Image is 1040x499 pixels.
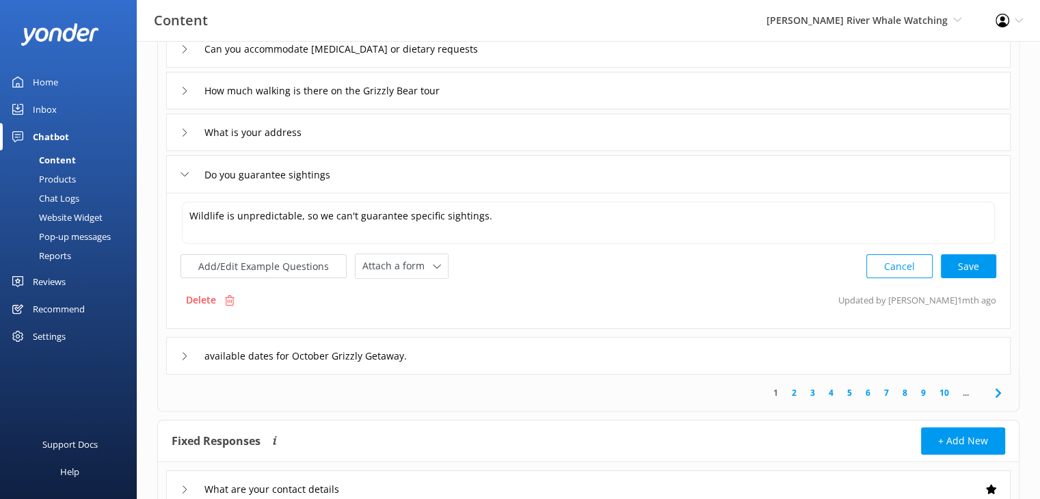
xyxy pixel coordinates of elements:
[33,96,57,123] div: Inbox
[859,386,877,399] a: 6
[8,208,103,227] div: Website Widget
[8,170,76,189] div: Products
[33,323,66,350] div: Settings
[803,386,822,399] a: 3
[766,14,948,27] span: [PERSON_NAME] River Whale Watching
[8,227,111,246] div: Pop-up messages
[766,386,785,399] a: 1
[42,431,98,458] div: Support Docs
[921,427,1005,455] button: + Add New
[8,246,137,265] a: Reports
[154,10,208,31] h3: Content
[33,68,58,96] div: Home
[181,254,347,278] button: Add/Edit Example Questions
[941,254,996,278] button: Save
[8,189,137,208] a: Chat Logs
[914,386,933,399] a: 9
[33,268,66,295] div: Reviews
[8,150,137,170] a: Content
[838,287,996,313] p: Updated by [PERSON_NAME] 1mth ago
[21,23,99,46] img: yonder-white-logo.png
[8,189,79,208] div: Chat Logs
[33,123,69,150] div: Chatbot
[840,386,859,399] a: 5
[8,170,137,189] a: Products
[785,386,803,399] a: 2
[186,293,216,308] p: Delete
[8,150,76,170] div: Content
[8,208,137,227] a: Website Widget
[60,458,79,485] div: Help
[896,386,914,399] a: 8
[182,202,995,244] textarea: Wildlife is unpredictable, so we can't guarantee specific sightings.
[933,386,956,399] a: 10
[172,427,261,455] h4: Fixed Responses
[362,258,433,273] span: Attach a form
[866,254,933,278] button: Cancel
[8,227,137,246] a: Pop-up messages
[877,386,896,399] a: 7
[956,386,976,399] span: ...
[33,295,85,323] div: Recommend
[822,386,840,399] a: 4
[8,246,71,265] div: Reports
